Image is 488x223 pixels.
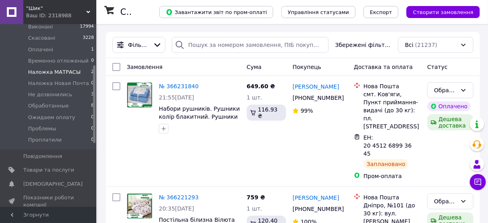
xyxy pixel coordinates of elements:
span: 1 шт. [247,205,262,212]
div: Пром-оплата [364,172,421,180]
span: 21:55[DATE] [159,94,194,101]
span: Статус [427,64,448,70]
div: Оплачено [427,101,471,111]
span: Завантажити звіт по пром-оплаті [166,8,267,16]
span: 0 [91,136,94,144]
div: Нова Пошта [364,193,421,201]
span: 649.60 ₴ [247,83,275,89]
div: Нова Пошта [364,82,421,90]
span: 99% [301,107,313,114]
img: Фото товару [127,83,152,107]
span: 1 шт. [247,94,262,101]
span: Ожидаем оплату [28,114,75,121]
span: 2 [91,69,94,76]
span: 20:35[DATE] [159,205,194,212]
div: Обработанные [434,197,457,206]
span: Доставка та оплата [354,64,413,70]
span: Товари та послуги [23,166,74,174]
span: Замовлення [127,64,163,70]
span: 0 [91,80,94,87]
button: Створити замовлення [407,6,480,18]
span: Проблемы [28,125,56,132]
span: Временно отложеный [28,57,89,65]
span: Експорт [370,9,392,15]
img: Фото товару [127,194,152,219]
span: Фільтри [128,41,150,49]
div: смт. Ков'яги, Пункт приймання-видачі (до 30 кг): пл. [STREET_ADDRESS] [364,90,421,130]
span: Наложка МАТРАСЫ [28,69,81,76]
a: Набори рушників. Рушники колір блакитний. Рушники махрові. Турецькі рушники. Рушник бавовна. [159,105,240,136]
span: [PHONE_NUMBER] [293,95,344,101]
h1: Список замовлень [120,7,202,17]
span: 8 [91,102,94,109]
span: Скасовані [28,34,55,42]
span: ЕН: 20 4512 6899 3645 [364,134,412,157]
div: Обработанные [434,86,457,95]
div: Дешева доставка [427,114,474,130]
span: Не дозвонились [28,91,72,98]
span: Обработанные [28,102,69,109]
span: Проплатили [28,136,62,144]
button: Чат з покупцем [470,174,486,190]
span: Повідомлення [23,153,62,160]
span: Показники роботи компанії [23,194,74,209]
a: № 366231840 [159,83,199,89]
span: 17994 [80,23,94,30]
span: 0 [91,125,94,132]
a: [PERSON_NAME] [293,83,339,91]
span: (21237) [415,42,437,48]
span: 3 [91,91,94,98]
span: Наложка Новая Почта [28,80,89,87]
span: 1 [91,46,94,53]
a: Фото товару [127,193,152,219]
span: Оплачені [28,46,53,53]
input: Пошук за номером замовлення, ПІБ покупця, номером телефону, Email, номером накладної [172,37,329,53]
a: № 366221293 [159,194,199,201]
span: Збережені фільтри: [335,41,392,49]
span: Всі [405,41,413,49]
button: Експорт [364,6,399,18]
div: 116.93 ₴ [247,105,287,121]
span: Створити замовлення [413,9,474,15]
span: [DEMOGRAPHIC_DATA] [23,180,83,188]
button: Завантажити звіт по пром-оплаті [159,6,273,18]
span: [PHONE_NUMBER] [293,206,344,212]
span: 0 [91,57,94,65]
div: Ваш ID: 2318988 [26,12,96,19]
a: Фото товару [127,82,152,108]
div: Заплановано [364,159,409,169]
a: [PERSON_NAME] [293,194,339,202]
span: Покупець [293,64,321,70]
span: Виконані [28,23,53,30]
span: "Шик" [26,5,86,12]
span: Cума [247,64,262,70]
span: 3228 [83,34,94,42]
a: Створити замовлення [399,8,480,15]
span: 0 [91,114,94,121]
span: Управління статусами [288,9,349,15]
span: 759 ₴ [247,194,265,201]
button: Управління статусами [281,6,356,18]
